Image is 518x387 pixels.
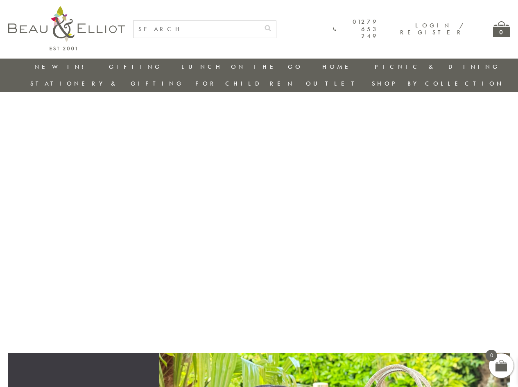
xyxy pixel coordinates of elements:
[30,79,184,88] a: Stationery & Gifting
[493,21,510,37] a: 0
[181,63,303,71] a: Lunch On The Go
[400,21,464,36] a: Login / Register
[109,63,162,71] a: Gifting
[333,18,378,40] a: 01279 653 249
[306,79,360,88] a: Outlet
[133,21,260,38] input: SEARCH
[34,63,89,71] a: New in!
[375,63,500,71] a: Picnic & Dining
[195,79,295,88] a: For Children
[372,79,504,88] a: Shop by collection
[322,63,355,71] a: Home
[486,350,497,361] span: 0
[8,6,125,50] img: logo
